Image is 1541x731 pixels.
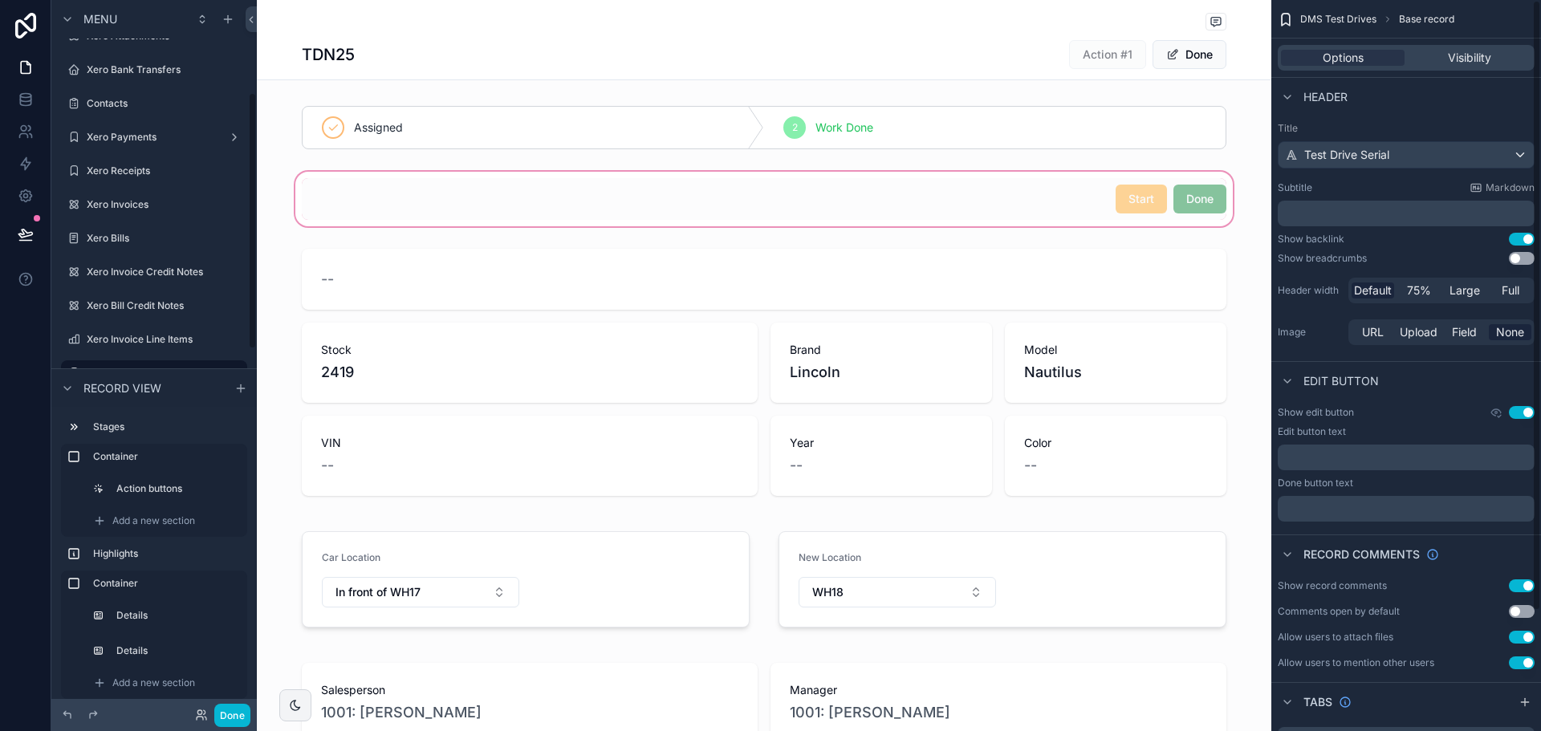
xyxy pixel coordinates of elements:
[1407,282,1431,298] span: 75%
[116,609,238,622] label: Details
[1323,50,1364,66] span: Options
[87,131,222,144] label: Xero Payments
[1354,282,1392,298] span: Default
[1278,425,1346,438] label: Edit button text
[87,232,244,245] label: Xero Bills
[93,450,241,463] label: Container
[87,299,244,312] label: Xero Bill Credit Notes
[1450,282,1480,298] span: Large
[116,644,238,657] label: Details
[1278,181,1312,194] label: Subtitle
[1470,181,1535,194] a: Markdown
[1278,122,1535,135] label: Title
[1278,233,1344,246] div: Show backlink
[112,676,195,689] span: Add a new section
[83,11,117,27] span: Menu
[61,57,247,83] a: Xero Bank Transfers
[1278,141,1535,169] button: Test Drive Serial
[1486,181,1535,194] span: Markdown
[93,577,241,590] label: Container
[61,91,247,116] a: Contacts
[1278,201,1535,226] div: scrollable content
[1303,89,1348,105] span: Header
[1153,40,1226,69] button: Done
[61,259,247,285] a: Xero Invoice Credit Notes
[61,192,247,217] a: Xero Invoices
[83,380,161,396] span: Record view
[61,327,247,352] a: Xero Invoice Line Items
[93,547,241,560] label: Highlights
[1278,477,1353,489] label: Done button text
[1502,282,1519,298] span: Full
[61,360,247,386] a: DMS Test Drives
[87,333,244,346] label: Xero Invoice Line Items
[1278,496,1535,522] div: scrollable content
[1278,406,1354,419] label: Show edit button
[93,420,241,433] label: Stages
[1452,324,1477,340] span: Field
[1278,445,1535,470] div: scrollable content
[87,164,244,177] label: Xero Receipts
[1303,546,1420,562] span: Record comments
[302,43,355,66] h1: TDN25
[1278,579,1387,592] div: Show record comments
[61,293,247,319] a: Xero Bill Credit Notes
[1303,694,1332,710] span: Tabs
[87,97,244,110] label: Contacts
[61,124,247,150] a: Xero Payments
[51,407,257,699] div: scrollable content
[1496,324,1524,340] span: None
[87,266,244,278] label: Xero Invoice Credit Notes
[116,482,238,495] label: Action buttons
[87,367,238,380] label: DMS Test Drives
[1278,656,1434,669] div: Allow users to mention other users
[87,198,244,211] label: Xero Invoices
[1278,631,1393,644] div: Allow users to attach files
[1278,326,1342,339] label: Image
[61,158,247,184] a: Xero Receipts
[1278,605,1400,618] div: Comments open by default
[214,704,250,727] button: Done
[112,514,195,527] span: Add a new section
[1278,252,1367,265] div: Show breadcrumbs
[1399,13,1454,26] span: Base record
[1362,324,1384,340] span: URL
[61,225,247,251] a: Xero Bills
[1304,147,1389,163] span: Test Drive Serial
[1303,373,1379,389] span: Edit button
[1300,13,1376,26] span: DMS Test Drives
[87,63,244,76] label: Xero Bank Transfers
[1448,50,1491,66] span: Visibility
[1400,324,1437,340] span: Upload
[1278,284,1342,297] label: Header width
